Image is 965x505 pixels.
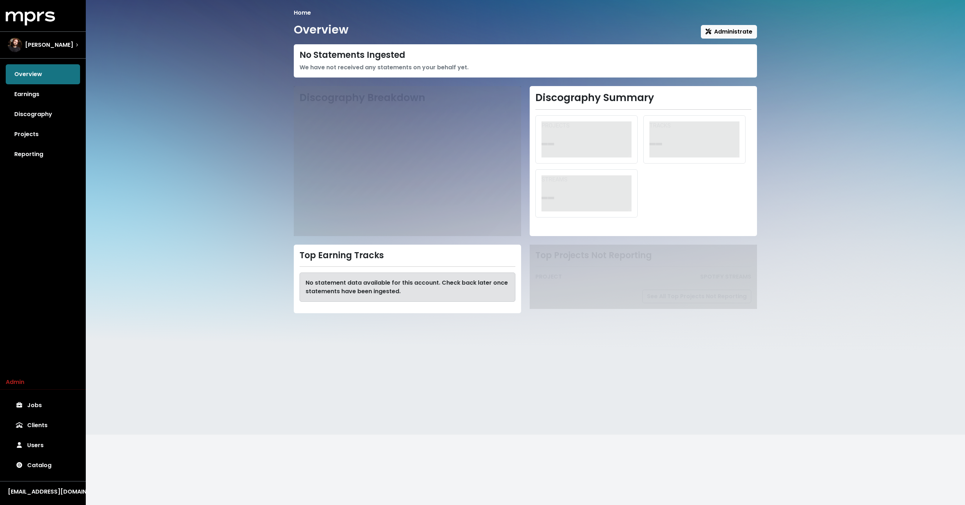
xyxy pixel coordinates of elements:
[6,144,80,164] a: Reporting
[6,415,80,435] a: Clients
[300,250,515,261] div: Top Earning Tracks
[294,9,757,17] nav: breadcrumb
[25,41,73,49] span: [PERSON_NAME]
[6,14,55,22] a: mprs logo
[6,487,80,496] button: [EMAIL_ADDRESS][DOMAIN_NAME]
[701,25,757,39] button: Administrate
[300,63,751,72] div: We have not received any statements on your behalf yet.
[6,84,80,104] a: Earnings
[8,38,22,52] img: The selected account / producer
[8,487,78,496] div: [EMAIL_ADDRESS][DOMAIN_NAME]
[6,104,80,124] a: Discography
[294,23,348,36] h1: Overview
[535,92,751,104] h2: Discography Summary
[300,272,515,302] div: No statement data available for this account. Check back later once statements have been ingested.
[294,9,311,17] li: Home
[300,50,751,60] div: No Statements Ingested
[6,435,80,455] a: Users
[6,455,80,475] a: Catalog
[706,27,752,36] span: Administrate
[6,395,80,415] a: Jobs
[6,124,80,144] a: Projects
